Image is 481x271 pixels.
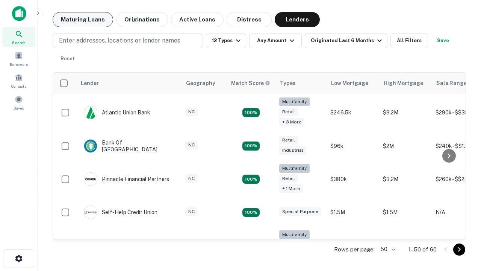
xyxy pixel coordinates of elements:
div: Low Mortgage [331,79,368,88]
th: Low Mortgage [327,73,379,94]
span: Saved [14,105,24,111]
td: $246.5k [327,94,379,132]
button: All Filters [390,33,428,48]
div: + 3 more [279,118,304,126]
div: Capitalize uses an advanced AI algorithm to match your search with the best lender. The match sco... [231,79,270,87]
div: 50 [378,244,396,255]
th: High Mortgage [379,73,432,94]
div: Multifamily [279,164,310,173]
img: picture [84,106,97,119]
th: Capitalize uses an advanced AI algorithm to match your search with the best lender. The match sco... [227,73,275,94]
div: Pinnacle Financial Partners [84,172,169,186]
img: picture [84,140,97,152]
button: Any Amount [249,33,302,48]
td: $1.5M [379,198,432,227]
div: Retail [279,108,298,116]
a: Contacts [2,70,35,91]
div: Retail [279,136,298,145]
a: Borrowers [2,49,35,69]
span: Contacts [11,83,26,89]
div: Industrial [279,146,306,155]
div: The Fidelity Bank [84,239,145,253]
th: Lender [76,73,182,94]
div: Lender [81,79,99,88]
div: Types [280,79,296,88]
div: Bank Of [GEOGRAPHIC_DATA] [84,139,174,153]
a: Saved [2,92,35,113]
td: $96k [327,132,379,160]
td: $9.2M [379,94,432,132]
button: Maturing Loans [53,12,113,27]
div: Self-help Credit Union [84,206,157,219]
button: Originations [116,12,168,27]
th: Geography [182,73,227,94]
div: Originated Last 6 Months [311,36,384,45]
th: Types [275,73,327,94]
div: NC [185,141,198,149]
td: $2M [379,132,432,160]
button: Enter addresses, locations or lender names [53,33,203,48]
div: NC [185,174,198,183]
div: Multifamily [279,97,310,106]
div: NC [185,108,198,116]
div: Geography [186,79,215,88]
button: Reset [56,51,80,66]
a: Search [2,27,35,47]
div: Multifamily [279,230,310,239]
iframe: Chat Widget [443,187,481,223]
h6: Match Score [231,79,269,87]
span: Borrowers [10,61,28,67]
button: Go to next page [453,244,465,256]
div: Sale Range [436,79,467,88]
span: Search [12,40,26,46]
td: $3.2M [379,227,432,265]
button: 12 Types [206,33,246,48]
button: Distress [227,12,272,27]
div: Matching Properties: 18, hasApolloMatch: undefined [242,175,260,184]
img: picture [84,173,97,186]
button: Active Loans [171,12,224,27]
div: Matching Properties: 15, hasApolloMatch: undefined [242,142,260,151]
button: Originated Last 6 Months [305,33,387,48]
div: High Mortgage [384,79,423,88]
button: Save your search to get updates of matches that match your search criteria. [431,33,455,48]
div: + 1 more [279,184,303,193]
td: $380k [327,160,379,198]
td: $1.5M [327,198,379,227]
img: capitalize-icon.png [12,6,26,21]
div: Matching Properties: 10, hasApolloMatch: undefined [242,108,260,117]
img: picture [84,206,97,219]
div: Atlantic Union Bank [84,106,150,119]
div: Retail [279,174,298,183]
p: 1–50 of 60 [408,245,437,254]
button: Lenders [275,12,320,27]
p: Enter addresses, locations or lender names [59,36,180,45]
div: Special Purpose [279,207,321,216]
div: Matching Properties: 11, hasApolloMatch: undefined [242,208,260,217]
td: $3.2M [379,160,432,198]
td: $246k [327,227,379,265]
p: Rows per page: [334,245,375,254]
div: NC [185,207,198,216]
